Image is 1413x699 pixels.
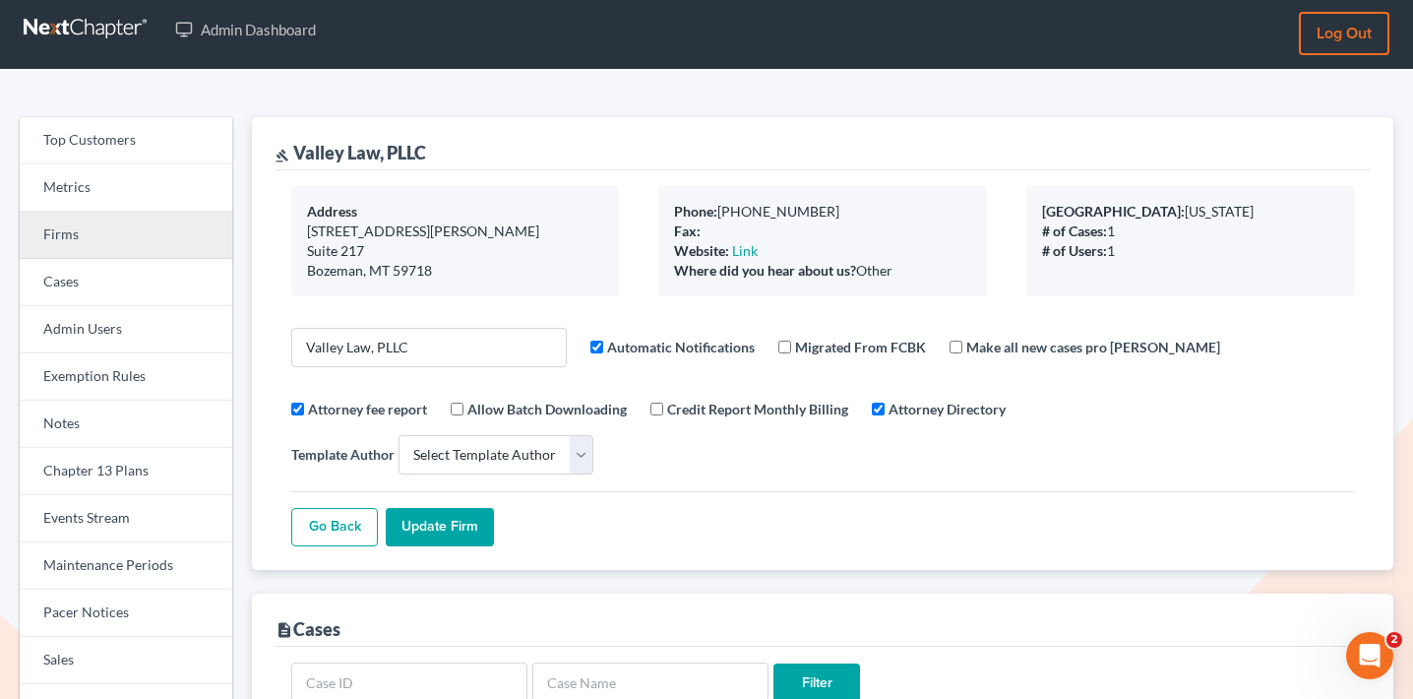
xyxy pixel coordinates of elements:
label: Attorney Directory [889,399,1006,419]
i: description [276,621,293,639]
div: 1 [1042,222,1338,241]
a: Exemption Rules [20,353,232,401]
a: Maintenance Periods [20,542,232,590]
div: [PHONE_NUMBER] [674,202,970,222]
span: 2 [1386,632,1402,648]
i: gavel [276,149,289,162]
label: Credit Report Monthly Billing [667,399,848,419]
b: Phone: [674,203,717,220]
a: Log out [1299,12,1389,55]
b: Where did you hear about us? [674,262,856,279]
b: # of Users: [1042,242,1107,259]
a: Sales [20,637,232,684]
label: Make all new cases pro [PERSON_NAME] [966,337,1220,357]
input: Update Firm [386,508,494,547]
div: Bozeman, MT 59718 [307,261,603,281]
a: Events Stream [20,495,232,542]
a: Admin Users [20,306,232,353]
div: Cases [276,617,340,641]
b: [GEOGRAPHIC_DATA]: [1042,203,1185,220]
b: Address [307,203,357,220]
div: Valley Law, PLLC [276,141,426,164]
label: Allow Batch Downloading [467,399,627,419]
label: Attorney fee report [308,399,427,419]
div: Other [674,261,970,281]
label: Automatic Notifications [607,337,755,357]
a: Metrics [20,164,232,212]
a: Notes [20,401,232,448]
div: 1 [1042,241,1338,261]
a: Chapter 13 Plans [20,448,232,495]
div: Suite 217 [307,241,603,261]
a: Firms [20,212,232,259]
b: # of Cases: [1042,222,1107,239]
b: Fax: [674,222,701,239]
a: Go Back [291,508,378,547]
a: Top Customers [20,117,232,164]
iframe: Intercom live chat [1346,632,1393,679]
div: [STREET_ADDRESS][PERSON_NAME] [307,222,603,241]
a: Link [732,242,758,259]
label: Template Author [291,444,395,465]
div: [US_STATE] [1042,202,1338,222]
a: Cases [20,259,232,306]
label: Migrated From FCBK [795,337,926,357]
a: Pacer Notices [20,590,232,637]
a: Admin Dashboard [165,12,326,47]
b: Website: [674,242,729,259]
